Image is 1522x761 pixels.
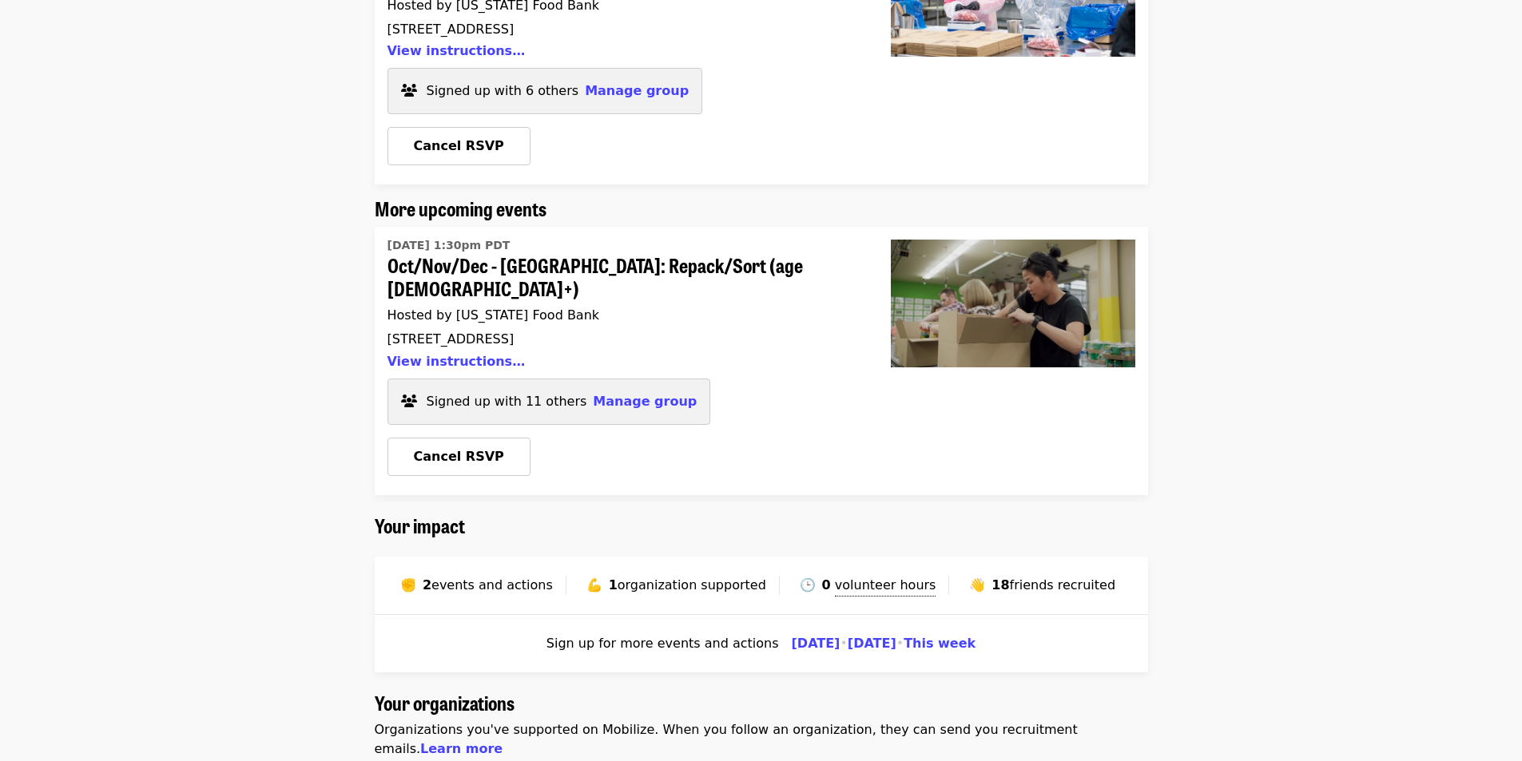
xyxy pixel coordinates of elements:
[891,240,1135,367] img: Oct/Nov/Dec - Portland: Repack/Sort (age 8+)
[427,83,579,98] span: Signed up with 6 others
[593,394,697,409] span: Manage group
[800,577,816,593] span: clock face three o'clock emoji
[387,354,526,369] button: View instructions…
[423,577,431,593] strong: 2
[792,636,840,651] a: [DATE]
[618,577,766,593] span: organization supported
[969,577,985,593] span: waving hand emoji
[431,577,553,593] span: events and actions
[878,227,1148,495] a: Oct/Nov/Dec - Portland: Repack/Sort (age 8+)
[387,43,526,58] button: View instructions…
[401,83,417,98] i: users icon
[896,636,904,651] span: •
[387,127,531,165] button: Cancel RSVP
[586,577,602,593] span: flexed biceps emoji
[1010,577,1116,593] span: friends recruited
[420,741,503,756] a: Learn more
[546,634,779,653] span: Sign up for more events and actions
[400,577,416,593] span: raised fist emoji
[375,511,465,539] span: Your impact
[387,438,531,476] button: Cancel RSVP
[831,577,936,597] span: Includes shifts from all organizations you've supported through Mobilize. Calculated based on shi...
[387,331,852,347] div: [STREET_ADDRESS]
[904,636,976,651] a: This week
[848,636,896,651] a: [DATE]
[387,22,852,37] div: [STREET_ADDRESS]
[387,233,852,379] a: Oct/Nov/Dec - Portland: Repack/Sort (age 8+)
[414,449,504,464] span: Cancel RSVP
[840,636,847,651] span: •
[387,307,600,323] span: Hosted by [US_STATE] Food Bank
[427,394,587,409] span: Signed up with 11 others
[609,577,618,593] strong: 1
[991,577,1009,593] strong: 18
[585,81,689,101] button: Manage group
[375,688,515,716] span: Your organizations
[375,194,546,222] span: More upcoming events
[414,138,504,153] span: Cancel RSVP
[387,237,511,254] time: [DATE] 1:30pm PDT
[593,392,697,411] button: Manage group
[375,722,1078,756] span: Organizations you've supported on Mobilize. When you follow an organization, they can send you re...
[822,577,831,593] strong: 0
[835,577,936,593] span: volunteer hours
[585,83,689,98] span: Manage group
[401,394,417,409] i: users icon
[387,254,852,300] span: Oct/Nov/Dec - [GEOGRAPHIC_DATA]: Repack/Sort (age [DEMOGRAPHIC_DATA]+)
